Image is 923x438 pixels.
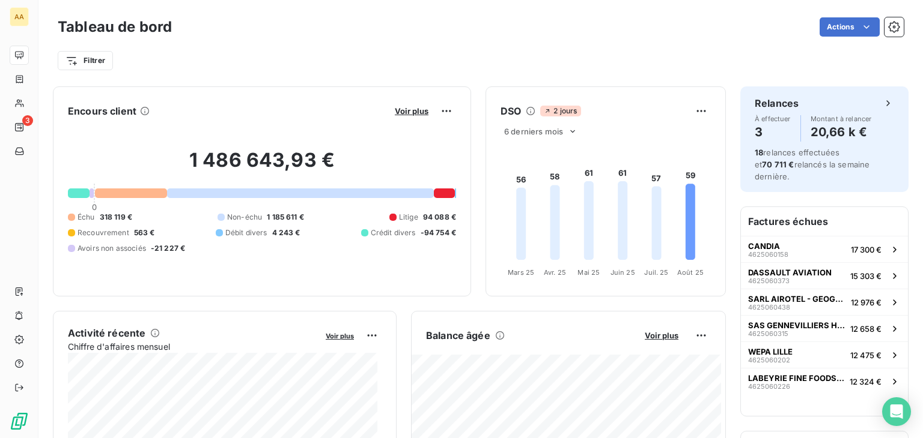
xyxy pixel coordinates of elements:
h4: 20,66 k € [811,122,872,142]
button: Actions [820,17,880,37]
span: Litige [399,212,418,223]
span: -21 227 € [151,243,185,254]
span: 15 303 € [850,271,882,281]
span: 0 [92,202,97,212]
div: AA [10,7,29,26]
button: DASSAULT AVIATION462506037315 303 € [741,262,908,289]
span: 12 976 € [851,298,882,307]
span: 3 [22,115,33,126]
span: 70 711 € [762,160,794,169]
span: 4 243 € [272,227,300,238]
span: 12 475 € [850,350,882,360]
button: Voir plus [641,330,682,341]
span: 94 088 € [423,212,456,223]
a: 3 [10,118,28,137]
h2: 1 486 643,93 € [68,148,456,184]
span: À effectuer [755,115,791,122]
span: 4625060202 [748,356,790,364]
span: 6 derniers mois [504,127,563,136]
span: 17 300 € [851,245,882,254]
span: -94 754 € [421,227,456,238]
span: Montant à relancer [811,115,872,122]
span: Avoirs non associés [78,243,146,254]
span: Non-échu [227,212,262,223]
span: WEPA LILLE [748,347,793,356]
h6: Balance âgée [426,328,490,343]
h6: Relances [755,96,799,110]
h6: DSO [501,104,521,118]
tspan: Août 25 [677,268,704,277]
button: SAS GENNEVILLIERS HOSPITALITY462506031512 658 € [741,315,908,341]
button: Voir plus [391,106,432,116]
span: 318 119 € [100,212,132,223]
span: CANDIA [748,241,780,251]
img: Logo LeanPay [10,412,29,431]
span: 4625060438 [748,304,790,311]
span: 2 jours [540,106,580,116]
tspan: Mars 25 [508,268,534,277]
button: SARL AIROTEL - GEOGRAPHOTEL462506043812 976 € [741,289,908,315]
h4: 3 [755,122,791,142]
span: Recouvrement [78,227,129,238]
h6: Activité récente [68,326,145,340]
span: 4625060315 [748,330,788,337]
h6: Encours client [68,104,136,118]
span: Voir plus [645,331,678,340]
span: SAS GENNEVILLIERS HOSPITALITY [748,320,845,330]
span: 4625060373 [748,277,790,284]
div: Open Intercom Messenger [882,397,911,426]
span: Chiffre d'affaires mensuel [68,340,317,353]
span: Échu [78,212,95,223]
h3: Tableau de bord [58,16,172,38]
span: 12 658 € [850,324,882,334]
span: 12 324 € [850,377,882,386]
button: Filtrer [58,51,113,70]
tspan: Juil. 25 [644,268,668,277]
span: DASSAULT AVIATION [748,268,832,277]
span: Crédit divers [371,227,416,238]
tspan: Juin 25 [611,268,635,277]
button: CANDIA462506015817 300 € [741,236,908,262]
tspan: Avr. 25 [544,268,566,277]
span: LABEYRIE FINE FOODS FRANCE [748,373,845,383]
span: Voir plus [395,106,428,116]
span: Débit divers [225,227,267,238]
button: LABEYRIE FINE FOODS FRANCE462506022612 324 € [741,368,908,394]
span: 563 € [134,227,155,238]
span: SARL AIROTEL - GEOGRAPHOTEL [748,294,846,304]
button: Voir plus [322,330,358,341]
span: 4625060226 [748,383,790,390]
span: relances effectuées et relancés la semaine dernière. [755,148,870,181]
tspan: Mai 25 [577,268,600,277]
span: 4625060158 [748,251,788,258]
span: 1 185 611 € [267,212,304,223]
span: Voir plus [326,332,354,340]
h6: Factures échues [741,207,908,236]
button: WEPA LILLE462506020212 475 € [741,341,908,368]
span: 18 [755,148,763,157]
